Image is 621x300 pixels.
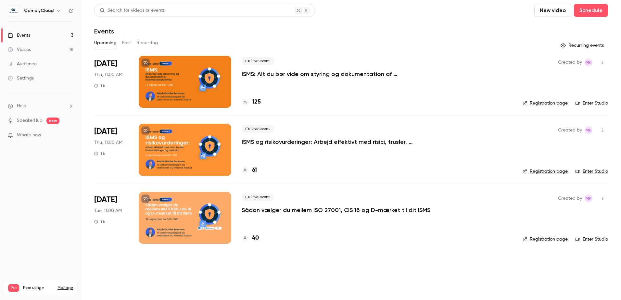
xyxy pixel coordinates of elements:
div: Settings [8,75,34,81]
h4: 40 [252,234,259,243]
span: Live event [242,193,274,201]
button: Past [122,38,131,48]
span: MH [586,194,591,202]
div: Sep 23 Tue, 11:00 AM (Europe/Copenhagen) [94,192,128,244]
span: Plan usage [23,285,54,291]
span: Maibrit Hovedskou [585,194,592,202]
a: SpeakerHub [17,117,43,124]
a: Registration page [523,100,568,106]
img: ComplyCloud [8,6,19,16]
a: Manage [57,285,73,291]
a: 125 [242,98,261,106]
a: ISMS og risikovurderinger: Arbejd effektivt med risici, trusler, foranstaltninger og restrisiko [242,138,437,146]
a: 40 [242,234,259,243]
span: MH [586,58,591,66]
h4: 61 [252,166,257,175]
h6: ComplyCloud [24,7,54,14]
div: Videos [8,46,31,53]
span: Live event [242,57,274,65]
span: Help [17,103,26,109]
span: [DATE] [94,194,117,205]
a: Registration page [523,168,568,175]
a: Enter Studio [576,100,608,106]
a: Enter Studio [576,236,608,243]
li: help-dropdown-opener [8,103,73,109]
div: 1 h [94,151,105,156]
button: Schedule [574,4,608,17]
h1: Events [94,27,114,35]
span: What's new [17,132,41,139]
div: Sep 4 Thu, 11:00 AM (Europe/Copenhagen) [94,124,128,176]
div: 1 h [94,219,105,224]
span: Created by [558,58,582,66]
span: MH [586,126,591,134]
span: new [46,118,59,124]
div: Aug 14 Thu, 11:00 AM (Europe/Copenhagen) [94,56,128,108]
button: Recurring [136,38,158,48]
span: Thu, 11:00 AM [94,139,122,146]
span: Tue, 11:00 AM [94,207,122,214]
span: Live event [242,125,274,133]
div: 1 h [94,83,105,88]
span: Thu, 11:00 AM [94,71,122,78]
div: Events [8,32,30,39]
span: Maibrit Hovedskou [585,126,592,134]
button: Recurring events [558,40,608,51]
button: Upcoming [94,38,117,48]
a: ISMS: Alt du bør vide om styring og dokumentation af informationssikkerhed [242,70,437,78]
span: Created by [558,126,582,134]
span: [DATE] [94,126,117,137]
button: New video [534,4,571,17]
a: 61 [242,166,257,175]
a: Enter Studio [576,168,608,175]
h4: 125 [252,98,261,106]
iframe: Noticeable Trigger [66,132,73,138]
div: Search for videos or events [100,7,165,14]
span: Pro [8,284,19,292]
a: Sådan vælger du mellem ISO 27001, CIS 18 og D-mærket til dit ISMS [242,206,430,214]
span: Created by [558,194,582,202]
div: Audience [8,61,37,67]
span: Maibrit Hovedskou [585,58,592,66]
a: Registration page [523,236,568,243]
span: [DATE] [94,58,117,69]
